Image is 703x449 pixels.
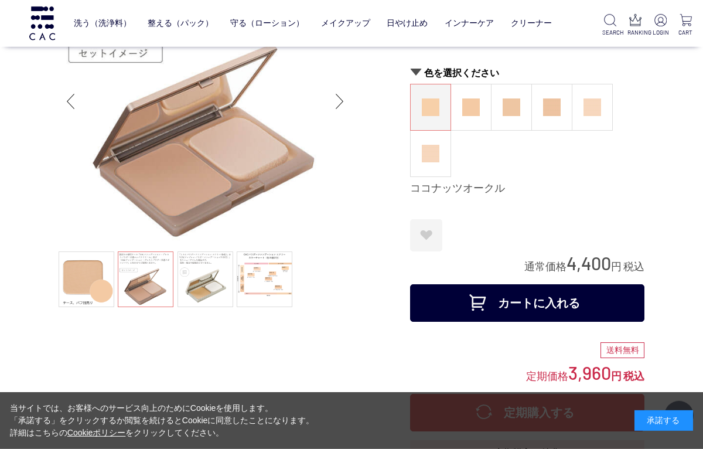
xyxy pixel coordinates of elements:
[230,9,304,37] a: 守る（ローション）
[678,14,694,37] a: CART
[572,84,613,131] dl: ピーチアイボリー
[410,284,644,322] button: カートに入れる
[10,402,315,439] div: 当サイトでは、お客様へのサービス向上のためにCookieを使用します。 「承諾する」をクリックするか閲覧を続けるとCookieに同意したことになります。 詳細はこちらの をクリックしてください。
[583,98,601,116] img: ピーチアイボリー
[445,9,494,37] a: インナーケア
[328,78,351,125] div: Next slide
[503,98,520,116] img: ヘーゼルオークル
[492,84,531,130] a: ヘーゼルオークル
[148,9,213,37] a: 整える（パック）
[567,252,611,274] span: 4,400
[411,131,451,176] a: ピーチベージュ
[627,28,643,37] p: RANKING
[321,9,370,37] a: メイクアップ
[387,9,428,37] a: 日やけ止め
[28,6,57,40] img: logo
[611,370,622,382] span: 円
[59,78,82,125] div: Previous slide
[526,369,568,382] span: 定期価格
[422,145,439,162] img: ピーチベージュ
[572,84,612,130] a: ピーチアイボリー
[602,14,618,37] a: SEARCH
[410,67,644,79] h2: 色を選択ください
[531,84,572,131] dl: アーモンドオークル
[462,98,480,116] img: マカダミアオークル
[611,261,622,273] span: 円
[543,98,561,116] img: アーモンドオークル
[524,261,567,273] span: 通常価格
[623,261,644,273] span: 税込
[74,9,131,37] a: 洗う（洗浄料）
[602,28,618,37] p: SEARCH
[627,14,643,37] a: RANKING
[422,98,439,116] img: ココナッツオークル
[623,370,644,382] span: 税込
[410,219,442,251] a: お気に入りに登録する
[451,84,491,130] a: マカダミアオークル
[600,342,644,359] div: 送料無料
[410,84,451,131] dl: ココナッツオークル
[532,84,572,130] a: アーモンドオークル
[410,182,644,196] div: ココナッツオークル
[568,362,611,383] span: 3,960
[511,9,552,37] a: クリーナー
[67,428,126,437] a: Cookieポリシー
[410,130,451,177] dl: ピーチベージュ
[634,410,693,431] div: 承諾する
[653,14,668,37] a: LOGIN
[451,84,492,131] dl: マカダミアオークル
[653,28,668,37] p: LOGIN
[678,28,694,37] p: CART
[491,84,532,131] dl: ヘーゼルオークル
